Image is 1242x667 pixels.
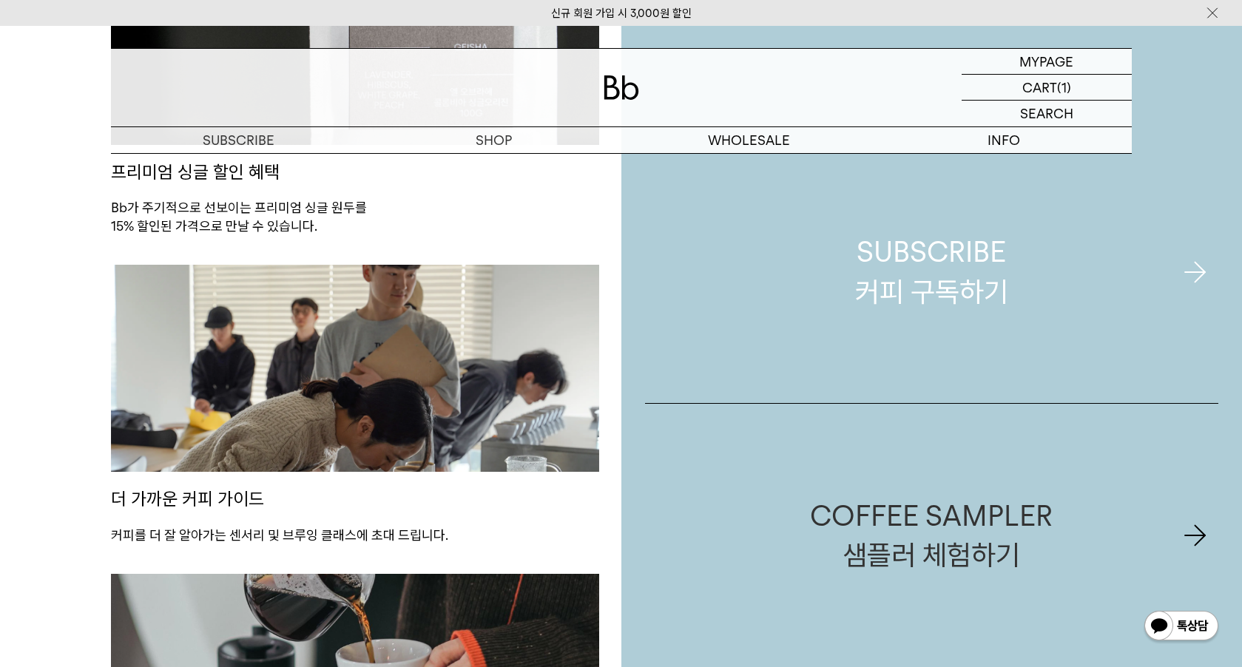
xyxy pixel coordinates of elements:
[810,496,1053,575] div: COFFEE SAMPLER 샘플러 체험하기
[877,127,1132,153] p: INFO
[1019,49,1073,74] p: MYPAGE
[962,75,1132,101] a: CART (1)
[1020,101,1073,126] p: SEARCH
[962,49,1132,75] a: MYPAGE
[111,199,599,235] p: Bb가 주기적으로 선보이는 프리미엄 싱글 원두를 15% 할인된 가격으로 만날 수 있습니다.
[855,232,1008,311] div: SUBSCRIBE 커피 구독하기
[1057,75,1071,100] p: (1)
[111,127,366,153] a: SUBSCRIBE
[1022,75,1057,100] p: CART
[111,527,599,544] p: 커피를 더 잘 알아가는 센서리 및 브루잉 클래스에 초대 드립니다.
[551,7,692,20] a: 신규 회원 가입 시 3,000원 할인
[604,75,639,100] img: 로고
[621,127,877,153] p: WHOLESALE
[645,404,1219,667] a: COFFEE SAMPLER샘플러 체험하기
[111,145,599,200] p: 프리미엄 싱글 할인 혜택
[1143,609,1220,645] img: 카카오톡 채널 1:1 채팅 버튼
[645,140,1219,403] a: SUBSCRIBE커피 구독하기
[111,265,599,473] img: 커스텀 가능한 구독
[111,472,599,527] p: 더 가까운 커피 가이드
[366,127,621,153] a: SHOP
